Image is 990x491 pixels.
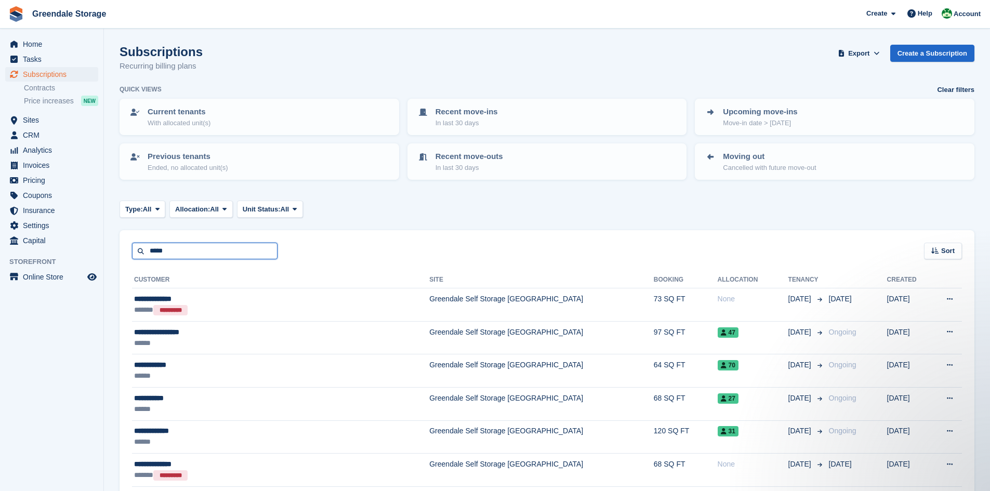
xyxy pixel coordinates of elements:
[120,60,203,72] p: Recurring billing plans
[9,257,103,267] span: Storefront
[429,354,654,388] td: Greendale Self Storage [GEOGRAPHIC_DATA]
[5,158,98,172] a: menu
[429,288,654,322] td: Greendale Self Storage [GEOGRAPHIC_DATA]
[887,272,930,288] th: Created
[788,459,813,470] span: [DATE]
[23,188,85,203] span: Coupons
[23,37,85,51] span: Home
[5,233,98,248] a: menu
[237,201,303,218] button: Unit Status: All
[24,83,98,93] a: Contracts
[654,420,718,454] td: 120 SQ FT
[5,270,98,284] a: menu
[28,5,110,22] a: Greendale Storage
[23,203,85,218] span: Insurance
[210,204,219,215] span: All
[86,271,98,283] a: Preview store
[408,144,686,179] a: Recent move-outs In last 30 days
[120,201,165,218] button: Type: All
[5,67,98,82] a: menu
[5,143,98,157] a: menu
[23,67,85,82] span: Subscriptions
[5,113,98,127] a: menu
[121,144,398,179] a: Previous tenants Ended, no allocated unit(s)
[788,393,813,404] span: [DATE]
[718,360,738,370] span: 70
[429,387,654,420] td: Greendale Self Storage [GEOGRAPHIC_DATA]
[281,204,289,215] span: All
[23,233,85,248] span: Capital
[81,96,98,106] div: NEW
[435,151,503,163] p: Recent move-outs
[23,143,85,157] span: Analytics
[887,454,930,487] td: [DATE]
[829,295,852,303] span: [DATE]
[866,8,887,19] span: Create
[887,288,930,322] td: [DATE]
[718,426,738,436] span: 31
[887,354,930,388] td: [DATE]
[829,328,856,336] span: Ongoing
[848,48,869,59] span: Export
[120,45,203,59] h1: Subscriptions
[654,387,718,420] td: 68 SQ FT
[5,128,98,142] a: menu
[718,393,738,404] span: 27
[435,118,498,128] p: In last 30 days
[24,95,98,107] a: Price increases NEW
[723,163,816,173] p: Cancelled with future move-out
[121,100,398,134] a: Current tenants With allocated unit(s)
[5,37,98,51] a: menu
[5,188,98,203] a: menu
[408,100,686,134] a: Recent move-ins In last 30 days
[435,106,498,118] p: Recent move-ins
[148,163,228,173] p: Ended, no allocated unit(s)
[887,420,930,454] td: [DATE]
[429,454,654,487] td: Greendale Self Storage [GEOGRAPHIC_DATA]
[23,128,85,142] span: CRM
[429,420,654,454] td: Greendale Self Storage [GEOGRAPHIC_DATA]
[143,204,152,215] span: All
[829,460,852,468] span: [DATE]
[23,218,85,233] span: Settings
[175,204,210,215] span: Allocation:
[654,354,718,388] td: 64 SQ FT
[148,151,228,163] p: Previous tenants
[654,272,718,288] th: Booking
[5,218,98,233] a: menu
[723,118,797,128] p: Move-in date > [DATE]
[696,100,973,134] a: Upcoming move-ins Move-in date > [DATE]
[429,272,654,288] th: Site
[829,361,856,369] span: Ongoing
[148,106,210,118] p: Current tenants
[132,272,429,288] th: Customer
[937,85,974,95] a: Clear filters
[890,45,974,62] a: Create a Subscription
[23,270,85,284] span: Online Store
[718,294,788,304] div: None
[120,85,162,94] h6: Quick views
[696,144,973,179] a: Moving out Cancelled with future move-out
[836,45,882,62] button: Export
[169,201,233,218] button: Allocation: All
[718,459,788,470] div: None
[829,427,856,435] span: Ongoing
[23,173,85,188] span: Pricing
[23,113,85,127] span: Sites
[788,360,813,370] span: [DATE]
[788,294,813,304] span: [DATE]
[435,163,503,173] p: In last 30 days
[125,204,143,215] span: Type:
[718,272,788,288] th: Allocation
[788,272,825,288] th: Tenancy
[23,52,85,67] span: Tasks
[887,387,930,420] td: [DATE]
[5,173,98,188] a: menu
[23,158,85,172] span: Invoices
[954,9,981,19] span: Account
[24,96,74,106] span: Price increases
[788,327,813,338] span: [DATE]
[941,246,955,256] span: Sort
[5,203,98,218] a: menu
[5,52,98,67] a: menu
